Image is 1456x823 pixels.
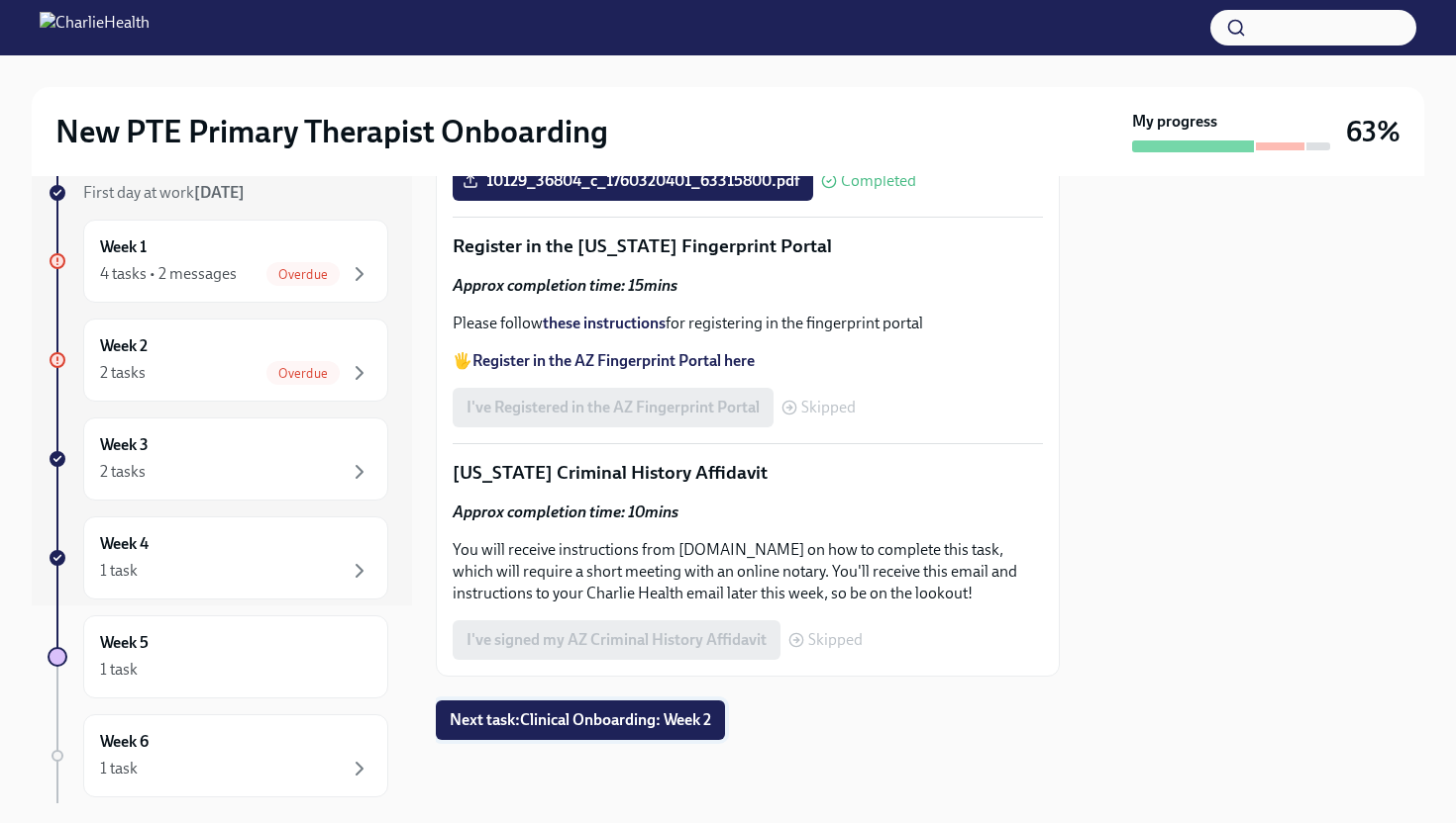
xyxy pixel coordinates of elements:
div: 1 task [100,758,138,779]
a: these instructions [543,314,666,332]
div: 4 tasks • 2 messages [100,263,237,285]
h2: New PTE Primary Therapist Onboarding [55,112,608,151]
strong: Approx completion time: 10mins [453,503,678,521]
p: Please follow for registering in the fingerprint portal [453,313,1043,334]
p: You will receive instructions from [DOMAIN_NAME] on how to complete this task, which will require... [453,539,1043,604]
a: Week 51 task [48,615,388,698]
a: Register in the AZ Fingerprint Portal here [472,351,755,370]
div: 2 tasks [100,362,146,384]
div: 2 tasks [100,461,146,483]
strong: Approx completion time: 15mins [453,276,677,295]
span: Skipped [808,632,863,648]
strong: My progress [1132,111,1217,133]
a: First day at work[DATE] [48,182,388,204]
h3: 63% [1346,114,1401,149]
h6: Week 5 [100,632,149,654]
span: Overdue [266,366,340,381]
strong: [DATE] [194,183,245,202]
div: 1 task [100,659,138,681]
a: Week 32 tasks [48,417,388,501]
p: Register in the [US_STATE] Fingerprint Portal [453,233,1043,259]
a: Week 14 tasks • 2 messagesOverdue [48,220,388,303]
a: Week 22 tasksOverdue [48,319,388,402]
h6: Week 6 [100,731,149,753]
span: Completed [841,173,916,189]
h6: Week 1 [100,236,147,258]
h6: Week 4 [100,533,149,555]
h6: Week 3 [100,434,149,456]
h6: Week 2 [100,335,148,357]
a: Week 61 task [48,714,388,797]
button: Next task:Clinical Onboarding: Week 2 [436,700,725,740]
label: 10129_36804_c_1760320401_63315800.pdf [453,161,813,201]
p: [US_STATE] Criminal History Affidavit [453,460,1043,486]
span: 10129_36804_c_1760320401_63315800.pdf [467,171,799,191]
img: CharlieHealth [40,12,150,44]
span: Skipped [801,400,856,415]
span: Next task : Clinical Onboarding: Week 2 [450,710,711,730]
p: 🖐️ [453,350,1043,372]
a: Week 41 task [48,516,388,599]
div: 1 task [100,560,138,582]
span: First day at work [83,183,245,202]
span: Overdue [266,267,340,282]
